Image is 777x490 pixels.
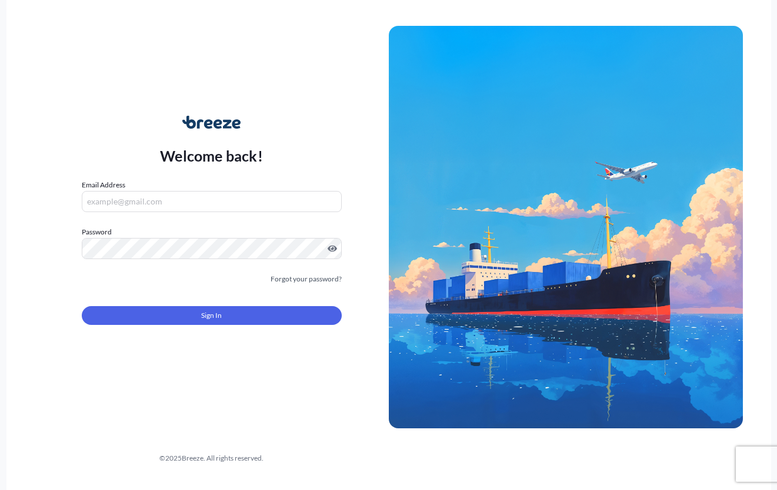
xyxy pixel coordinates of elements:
button: Sign In [82,306,342,325]
label: Email Address [82,179,125,191]
span: Sign In [201,310,222,321]
div: © 2025 Breeze. All rights reserved. [35,452,389,464]
label: Password [82,226,342,238]
button: Show password [328,244,337,253]
input: example@gmail.com [82,191,342,212]
img: Ship illustration [389,26,743,428]
a: Forgot your password? [271,273,342,285]
p: Welcome back! [160,146,263,165]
